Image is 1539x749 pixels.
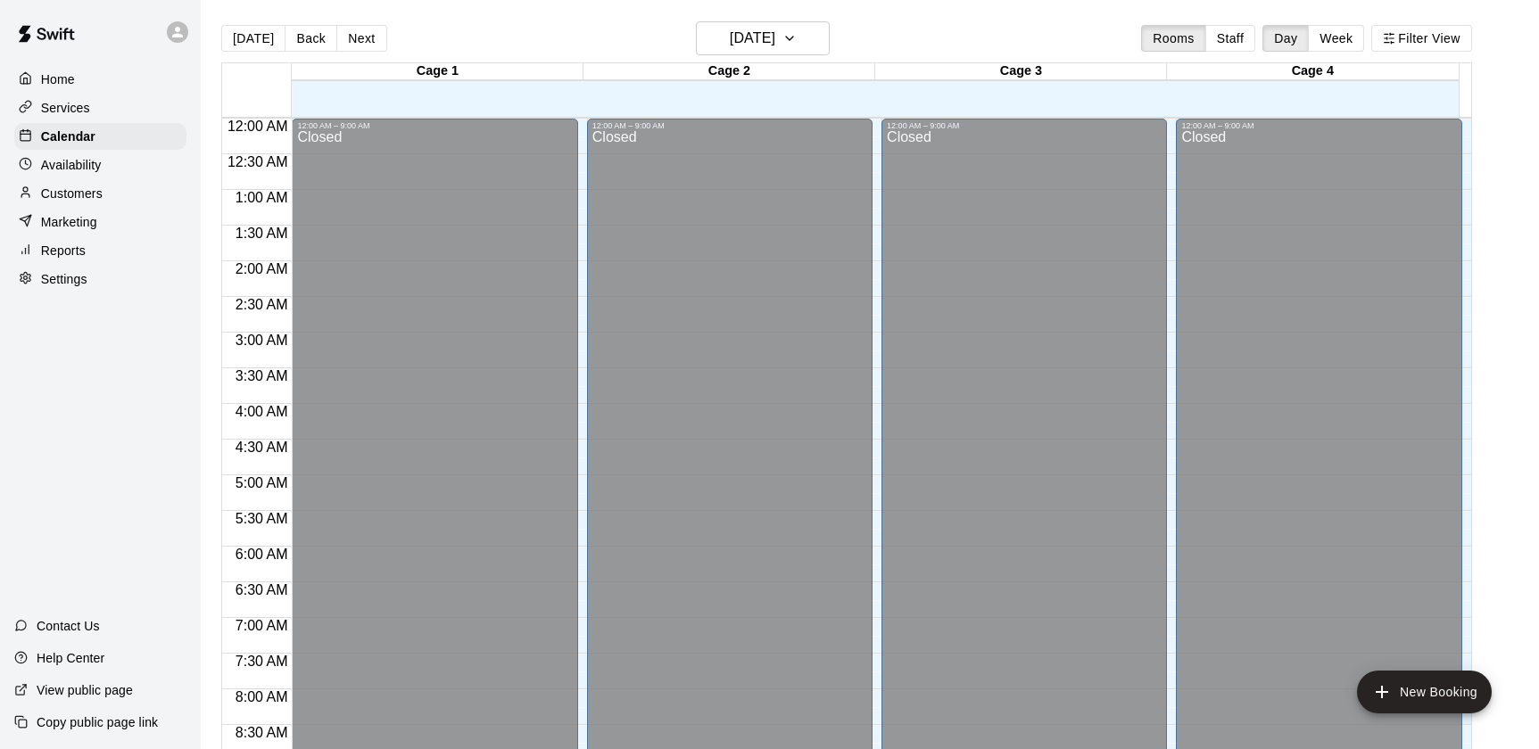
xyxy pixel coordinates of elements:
span: 5:30 AM [231,511,293,526]
p: Customers [41,185,103,202]
span: 6:30 AM [231,582,293,597]
button: Back [285,25,337,52]
p: Settings [41,270,87,288]
span: 2:00 AM [231,261,293,276]
span: 4:00 AM [231,404,293,419]
button: Week [1308,25,1364,52]
a: Calendar [14,123,186,150]
span: 8:30 AM [231,725,293,740]
p: Help Center [37,649,104,667]
p: Services [41,99,90,117]
a: Settings [14,266,186,292]
button: Staff [1205,25,1256,52]
span: 12:30 AM [223,154,293,169]
p: Availability [41,156,102,174]
h6: [DATE] [730,26,775,51]
span: 12:00 AM [223,119,293,134]
span: 8:00 AM [231,689,293,704]
button: Rooms [1141,25,1205,52]
a: Availability [14,152,186,178]
span: 4:30 AM [231,440,293,455]
span: 1:00 AM [231,190,293,205]
button: [DATE] [696,21,830,55]
a: Marketing [14,209,186,235]
span: 2:30 AM [231,297,293,312]
p: Copy public page link [37,713,158,731]
div: 12:00 AM – 9:00 AM [1181,121,1456,130]
button: [DATE] [221,25,285,52]
a: Home [14,66,186,93]
div: Cage 1 [292,63,583,80]
button: Filter View [1371,25,1471,52]
span: 5:00 AM [231,475,293,490]
p: Contact Us [37,617,100,635]
p: Home [41,70,75,88]
span: 1:30 AM [231,226,293,241]
div: 12:00 AM – 9:00 AM [297,121,572,130]
button: Day [1262,25,1309,52]
div: Cage 2 [583,63,875,80]
span: 7:00 AM [231,618,293,633]
p: Reports [41,242,86,259]
div: 12:00 AM – 9:00 AM [887,121,1162,130]
p: Calendar [41,128,95,145]
span: 6:00 AM [231,547,293,562]
div: 12:00 AM – 9:00 AM [592,121,867,130]
span: 3:30 AM [231,368,293,383]
a: Reports [14,237,186,264]
p: View public page [37,681,133,699]
a: Services [14,95,186,121]
span: 3:00 AM [231,333,293,348]
div: Cage 4 [1167,63,1459,80]
button: Next [336,25,386,52]
div: Cage 3 [875,63,1167,80]
span: 7:30 AM [231,654,293,669]
button: add [1357,671,1492,713]
a: Customers [14,180,186,207]
p: Marketing [41,213,97,231]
